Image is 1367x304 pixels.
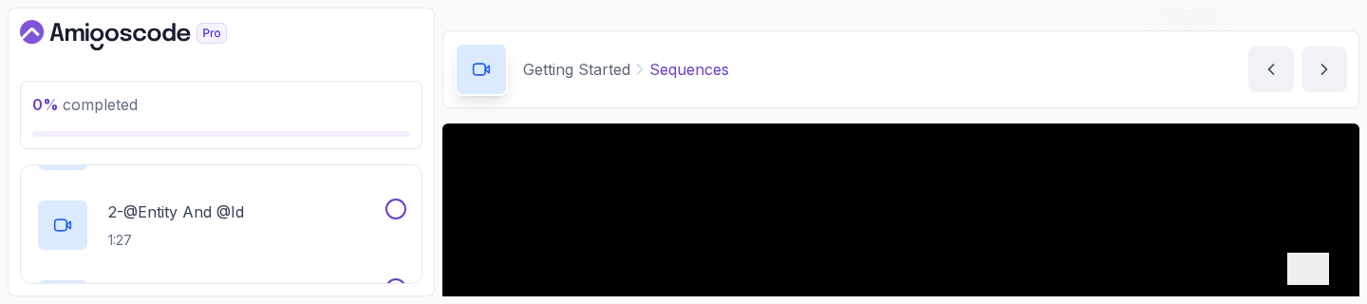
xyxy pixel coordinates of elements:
[20,20,271,50] a: Dashboard
[1287,228,1348,285] iframe: chat widget
[32,95,138,114] span: completed
[108,231,244,250] p: 1:27
[108,280,220,303] p: 3 - Test Changes
[108,200,244,223] p: 2 - @Entity And @Id
[649,58,729,81] p: Sequences
[36,199,406,252] button: 2-@Entity And @Id1:27
[523,58,630,81] p: Getting Started
[32,95,59,114] span: 0 %
[1248,47,1294,92] button: previous content
[1301,47,1347,92] button: next content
